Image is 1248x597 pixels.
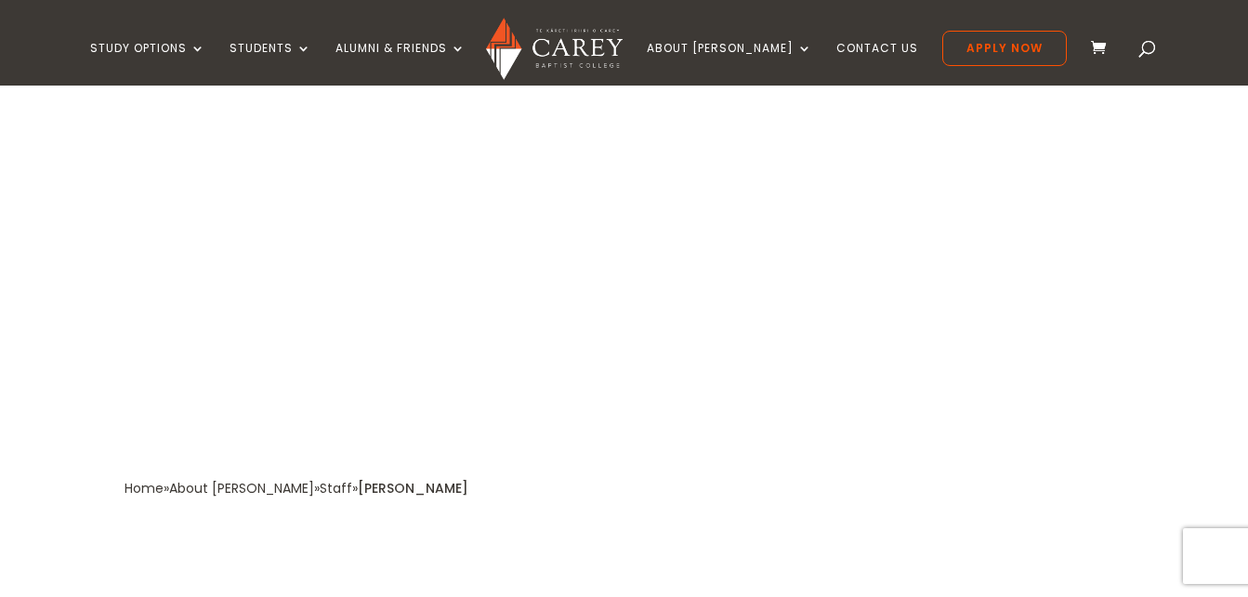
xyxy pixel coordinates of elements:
[90,42,205,86] a: Study Options
[320,479,352,497] a: Staff
[486,18,623,80] img: Carey Baptist College
[230,42,311,86] a: Students
[647,42,812,86] a: About [PERSON_NAME]
[335,42,466,86] a: Alumni & Friends
[358,476,468,501] div: [PERSON_NAME]
[169,479,314,497] a: About [PERSON_NAME]
[125,476,358,501] div: » » »
[942,31,1067,66] a: Apply Now
[125,479,164,497] a: Home
[836,42,918,86] a: Contact Us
